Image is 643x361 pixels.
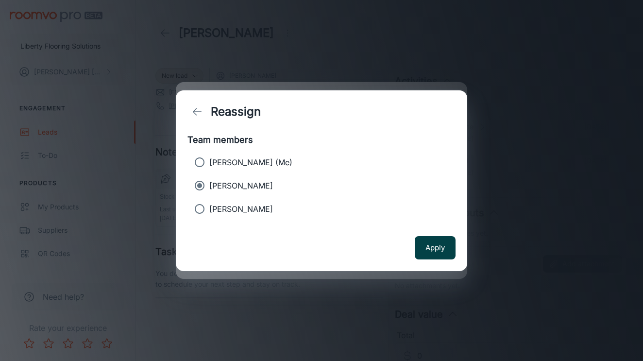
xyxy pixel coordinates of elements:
button: back [187,102,207,121]
h6: Team members [187,133,456,147]
p: [PERSON_NAME] (Me) [209,156,292,168]
p: [PERSON_NAME] [209,180,273,191]
p: [PERSON_NAME] [209,203,273,215]
button: Apply [415,236,456,259]
h1: Reassign [211,103,261,120]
